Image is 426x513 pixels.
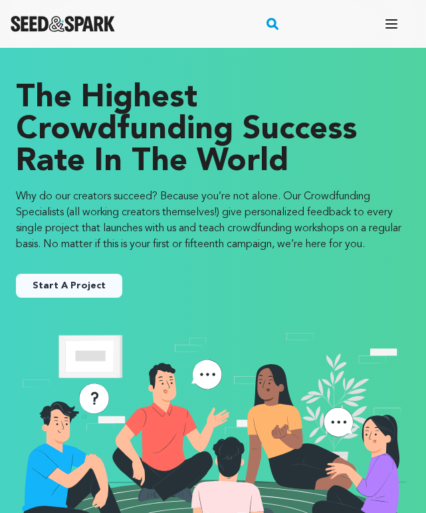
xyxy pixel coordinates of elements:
[16,274,122,298] a: Start A Project
[11,16,115,32] img: Seed&Spark Logo Dark Mode
[16,189,410,253] p: Why do our creators succeed? Because you’re not alone. Our Crowdfunding Specialists (all working ...
[16,82,410,178] p: The Highest Crowdfunding Success Rate in the World
[11,16,115,32] a: Seed&Spark Homepage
